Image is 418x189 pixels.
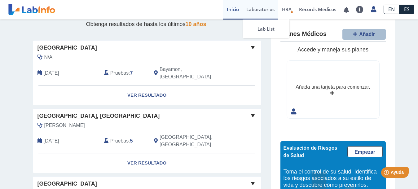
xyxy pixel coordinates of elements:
[342,29,386,40] button: Añadir
[86,21,208,27] span: Obtenga resultados de hasta los últimos .
[160,66,228,81] span: Bayamon, PR
[99,66,149,81] div: :
[186,21,206,27] span: 10 años
[110,69,129,77] span: Pruebas
[347,146,383,157] a: Empezar
[363,165,411,182] iframe: Help widget launcher
[354,149,375,155] span: Empezar
[384,5,399,14] a: EN
[282,6,292,12] span: HRA
[44,137,59,145] span: 2025-02-02
[110,137,129,145] span: Pruebas
[44,54,53,61] span: N/A
[37,112,160,120] span: [GEOGRAPHIC_DATA], [GEOGRAPHIC_DATA]
[297,46,368,53] span: Accede y maneja sus planes
[296,83,370,91] div: Añada una tarjeta para comenzar.
[37,180,97,188] span: [GEOGRAPHIC_DATA]
[33,86,261,105] a: Ver Resultado
[99,134,149,148] div: :
[284,169,383,189] h5: Toma el control de su salud. Identifica los riesgos asociados a su estilo de vida y descubre cómo...
[130,70,133,76] b: 7
[359,32,375,37] span: Añadir
[399,5,414,14] a: ES
[37,44,97,52] span: [GEOGRAPHIC_DATA]
[44,122,85,129] span: Maeng, Soobin
[160,134,228,148] span: San Juan, PR
[33,153,261,173] a: Ver Resultado
[280,30,327,38] h4: Planes Médicos
[130,138,133,143] b: 5
[243,20,289,38] a: Lab List
[44,69,59,77] span: 2025-02-20
[284,145,337,158] span: Evaluación de Riesgos de Salud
